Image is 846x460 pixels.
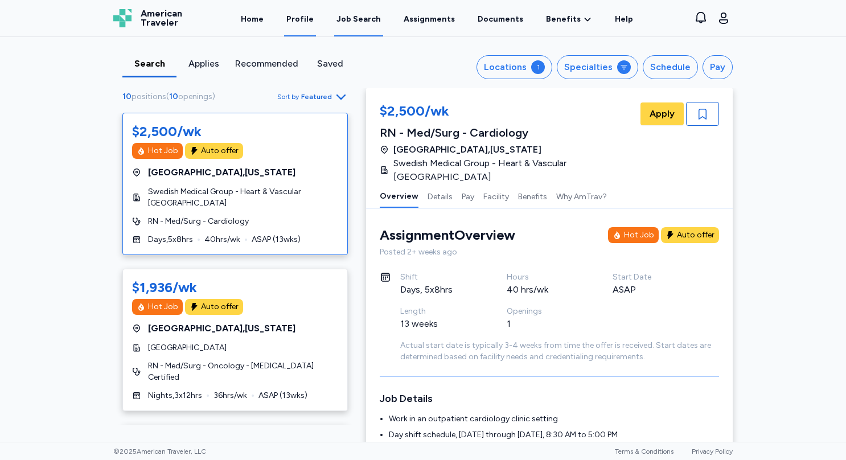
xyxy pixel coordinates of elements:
[483,184,509,208] button: Facility
[336,14,381,25] div: Job Search
[178,92,212,101] span: openings
[148,166,295,179] span: [GEOGRAPHIC_DATA] , [US_STATE]
[132,122,202,141] div: $2,500/wk
[484,60,527,74] div: Locations
[122,91,220,102] div: ( )
[380,184,418,208] button: Overview
[507,317,586,331] div: 1
[400,283,479,297] div: Days, 5x8hrs
[201,145,239,157] div: Auto offer
[141,9,182,27] span: American Traveler
[148,234,193,245] span: Days , 5 x 8 hrs
[389,429,719,441] li: Day shift schedule, [DATE] through [DATE], 8:30 AM to 5:00 PM
[650,107,675,121] span: Apply
[148,390,202,401] span: Nights , 3 x 12 hrs
[380,391,719,406] h3: Job Details
[546,14,581,25] span: Benefits
[643,55,698,79] button: Schedule
[284,1,316,36] a: Profile
[258,390,307,401] span: ASAP ( 13 wks)
[393,157,631,184] span: Swedish Medical Group - Heart & Vascular [GEOGRAPHIC_DATA]
[462,184,474,208] button: Pay
[148,186,338,209] span: Swedish Medical Group - Heart & Vascular [GEOGRAPHIC_DATA]
[148,322,295,335] span: [GEOGRAPHIC_DATA] , [US_STATE]
[613,283,692,297] div: ASAP
[624,229,654,241] div: Hot Job
[677,229,714,241] div: Auto offer
[201,301,239,313] div: Auto offer
[380,102,638,122] div: $2,500/wk
[148,342,227,354] span: [GEOGRAPHIC_DATA]
[132,278,197,297] div: $1,936/wk
[169,92,178,101] span: 10
[380,125,638,141] div: RN - Med/Surg - Cardiology
[400,272,479,283] div: Shift
[213,390,247,401] span: 36 hrs/wk
[615,447,673,455] a: Terms & Conditions
[546,14,592,25] a: Benefits
[613,272,692,283] div: Start Date
[277,92,299,101] span: Sort by
[235,57,298,71] div: Recommended
[127,57,172,71] div: Search
[507,283,586,297] div: 40 hrs/wk
[640,102,684,125] button: Apply
[148,145,178,157] div: Hot Job
[650,60,691,74] div: Schedule
[389,413,719,425] li: Work in an outpatient cardiology clinic setting
[307,57,352,71] div: Saved
[393,143,541,157] span: [GEOGRAPHIC_DATA] , [US_STATE]
[122,92,132,101] span: 10
[556,184,607,208] button: Why AmTrav?
[148,216,249,227] span: RN - Med/Surg - Cardiology
[334,1,383,36] a: Job Search
[181,57,226,71] div: Applies
[400,306,479,317] div: Length
[113,9,132,27] img: Logo
[400,317,479,331] div: 13 weeks
[277,90,348,104] button: Sort byFeatured
[132,92,166,101] span: positions
[301,92,332,101] span: Featured
[564,60,613,74] div: Specialties
[507,272,586,283] div: Hours
[380,226,515,244] div: Assignment Overview
[531,60,545,74] div: 1
[428,184,453,208] button: Details
[557,55,638,79] button: Specialties
[518,184,547,208] button: Benefits
[477,55,552,79] button: Locations1
[380,247,719,258] div: Posted 2+ weeks ago
[400,340,719,363] div: Actual start date is typically 3-4 weeks from time the offer is received. Start dates are determi...
[507,306,586,317] div: Openings
[204,234,240,245] span: 40 hrs/wk
[703,55,733,79] button: Pay
[252,234,301,245] span: ASAP ( 13 wks)
[710,60,725,74] div: Pay
[148,360,338,383] span: RN - Med/Surg - Oncology - [MEDICAL_DATA] Certified
[148,301,178,313] div: Hot Job
[692,447,733,455] a: Privacy Policy
[113,447,206,456] span: © 2025 American Traveler, LLC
